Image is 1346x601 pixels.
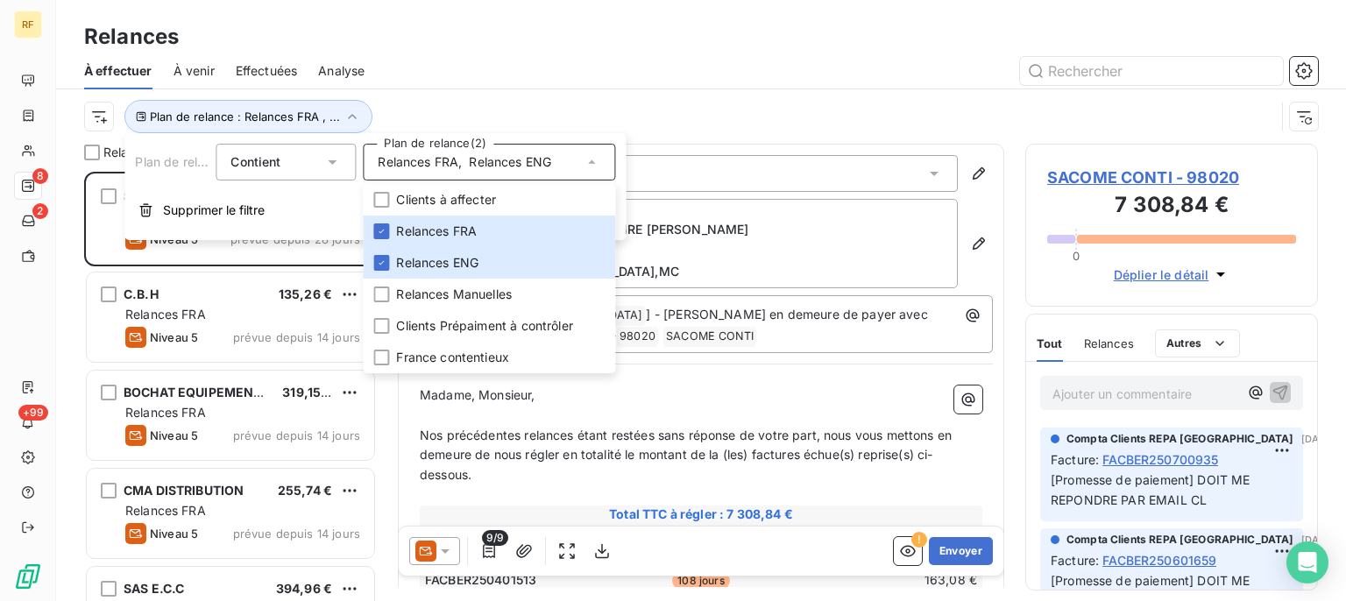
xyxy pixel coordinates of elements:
span: Supprimer le filtre [163,202,265,219]
span: 98020 [617,327,658,347]
span: Relances ENG [396,254,478,272]
span: Relances [1084,336,1134,350]
span: CMA DISTRIBUTION [124,483,244,498]
span: [Promesse de paiement] DOIT ME REPONDRE PAR EMAIL CL [1051,472,1254,507]
span: 255,74 € [278,483,332,498]
div: RF [14,11,42,39]
span: Niveau 5 [150,330,198,344]
span: Compta Clients REPA [GEOGRAPHIC_DATA] [1066,431,1294,447]
p: BP119 [485,237,943,251]
span: Relances FRA [378,153,458,171]
div: grid [84,172,377,601]
span: À effectuer [84,62,152,80]
span: 8 [32,168,48,184]
span: Nos précédentes relances étant restées sans réponse de votre part, nous vous mettons en demeure d... [420,428,955,483]
span: SACOME CONTI [124,188,221,203]
p: 1 AV PRINCE HEREDITAIRE [PERSON_NAME] [485,223,943,237]
span: Contient [230,154,280,169]
p: 98007 [GEOGRAPHIC_DATA] , MC [485,265,943,279]
input: Rechercher [1020,57,1283,85]
span: Facture : [1051,551,1099,569]
button: Envoyer [929,537,993,565]
span: Relances [103,144,156,161]
h3: 7 308,84 € [1047,189,1296,224]
span: Niveau 5 [150,527,198,541]
span: À venir [174,62,215,80]
span: 135,26 € [279,286,332,301]
span: 319,15 € [282,385,332,399]
span: C.B.H [124,286,159,301]
span: Déplier le détail [1114,265,1209,284]
span: Madame, Monsieur, [420,387,535,402]
span: Relances ENG [469,153,551,171]
span: Effectuées [236,62,298,80]
p: SACOME CONTI [485,209,943,223]
span: Plan de relance [135,154,225,169]
button: Déplier le détail [1109,265,1236,285]
span: Compta Clients REPA [GEOGRAPHIC_DATA] [1066,532,1294,548]
button: Supprimer le filtre [124,191,626,230]
h3: Relances [84,21,179,53]
span: , [458,153,462,171]
span: ] - [PERSON_NAME] en demeure de payer avec Accusé de réception - [485,307,932,343]
span: Clients Prépaiment à contrôler [396,317,573,335]
span: SACOME CONTI [663,327,756,347]
span: FACBER250401513 [425,571,536,589]
span: Relances FRA [125,405,206,420]
span: Relances FRA [125,307,206,322]
span: BOCHAT EQUIPEMENTS [124,385,270,399]
span: +99 [18,405,48,421]
span: FACBER250601659 [1102,551,1216,569]
span: 108 jours [672,573,729,589]
span: France contentieux [396,349,509,366]
span: SAS E.C.C [124,581,184,596]
span: 0 [1073,249,1080,263]
span: Clients à affecter [396,191,496,209]
div: Open Intercom Messenger [1286,541,1328,583]
span: 9/9 [482,530,508,546]
p: LA RUCHE [485,251,943,265]
span: Tout [1037,336,1063,350]
span: SACOME CONTI - 98020 [1047,166,1296,189]
span: Plan de relance : Relances FRA , ... [150,110,340,124]
span: prévue depuis 14 jours [233,330,360,344]
span: 394,96 € [276,581,332,596]
span: Relances FRA [396,223,477,240]
span: 2 [32,203,48,219]
img: Logo LeanPay [14,562,42,590]
span: Niveau 5 [150,428,198,442]
td: 163,08 € [795,570,978,590]
span: Analyse [318,62,365,80]
span: FACBER250700935 [1102,450,1218,469]
span: Total TTC à régler : 7 308,84 € [422,506,980,523]
button: Plan de relance : Relances FRA , ... [124,100,372,133]
span: prévue depuis 14 jours [233,428,360,442]
span: Facture : [1051,450,1099,469]
span: Relances Manuelles [396,286,512,303]
span: prévue depuis 14 jours [233,527,360,541]
button: Autres [1155,329,1240,357]
span: Relances FRA [125,503,206,518]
